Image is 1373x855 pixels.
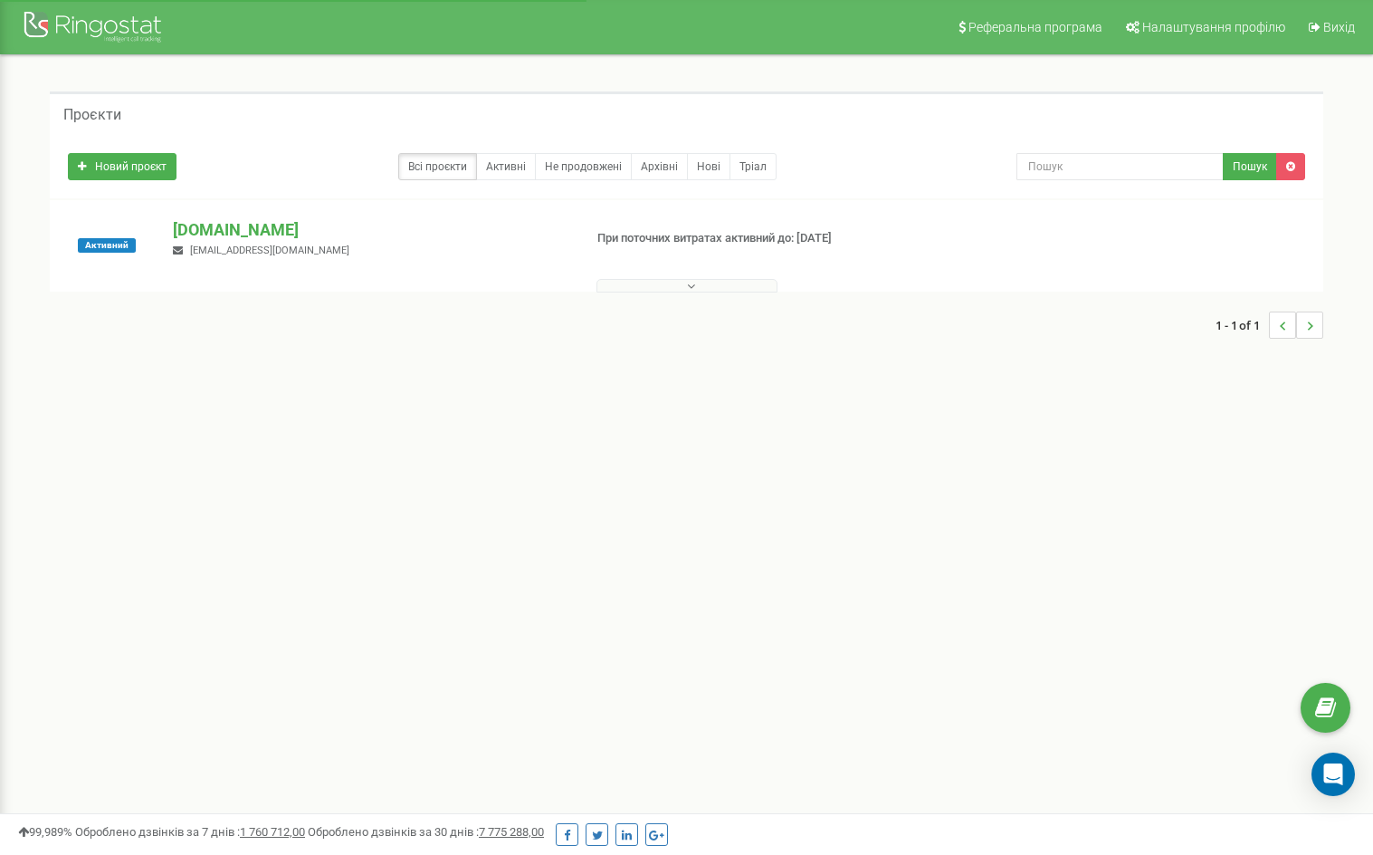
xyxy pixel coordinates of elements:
[476,153,536,180] a: Активні
[597,230,886,247] p: При поточних витратах активний до: [DATE]
[190,245,349,256] span: [EMAIL_ADDRESS][DOMAIN_NAME]
[535,153,632,180] a: Не продовжені
[18,825,72,839] span: 99,989%
[173,218,567,242] p: [DOMAIN_NAME]
[479,825,544,839] u: 7 775 288,00
[1223,153,1277,180] button: Пошук
[729,153,777,180] a: Тріал
[1216,293,1323,357] nav: ...
[63,107,121,123] h5: Проєкти
[1016,153,1224,180] input: Пошук
[308,825,544,839] span: Оброблено дзвінків за 30 днів :
[1142,20,1285,34] span: Налаштування профілю
[631,153,688,180] a: Архівні
[398,153,477,180] a: Всі проєкти
[687,153,730,180] a: Нові
[1311,753,1355,796] div: Open Intercom Messenger
[68,153,176,180] a: Новий проєкт
[1323,20,1355,34] span: Вихід
[1216,312,1269,339] span: 1 - 1 of 1
[968,20,1102,34] span: Реферальна програма
[75,825,305,839] span: Оброблено дзвінків за 7 днів :
[78,238,136,253] span: Активний
[240,825,305,839] u: 1 760 712,00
